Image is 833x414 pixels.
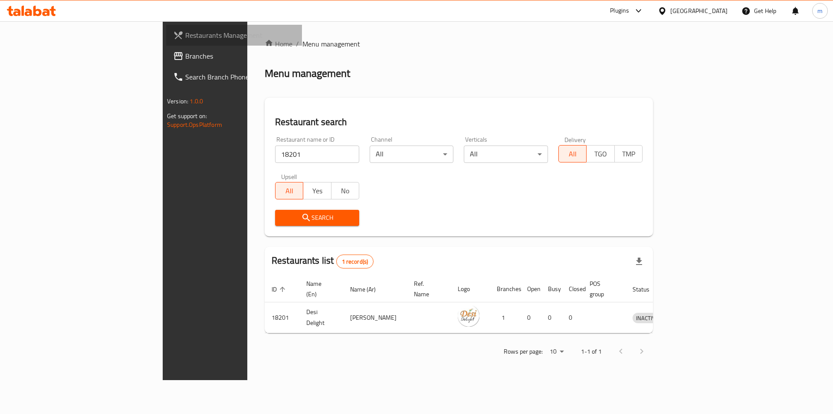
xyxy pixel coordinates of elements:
td: Desi Delight [299,302,343,333]
button: TMP [614,145,643,162]
td: [PERSON_NAME] [343,302,407,333]
td: 0 [520,302,541,333]
input: Search for restaurant name or ID.. [275,146,359,163]
span: TGO [590,148,611,160]
div: Rows per page: [546,345,567,358]
td: 1 [490,302,520,333]
div: All [370,146,454,163]
span: TMP [618,148,639,160]
h2: Restaurants list [272,254,374,268]
button: All [275,182,303,199]
div: Export file [629,251,649,272]
div: [GEOGRAPHIC_DATA] [670,6,728,16]
span: POS group [590,278,615,299]
table: enhanced table [265,276,702,333]
span: No [335,185,356,197]
div: All [464,146,548,163]
span: Name (Ar) [350,284,387,295]
button: TGO [586,145,614,162]
span: All [562,148,583,160]
td: 0 [562,302,583,333]
span: Search Branch Phone [185,72,295,82]
td: 0 [541,302,562,333]
span: Restaurants Management [185,30,295,40]
a: Restaurants Management [166,25,302,46]
span: Get support on: [167,110,207,122]
span: Branches [185,51,295,61]
th: Closed [562,276,583,302]
h2: Menu management [265,66,350,80]
label: Delivery [564,136,586,142]
span: INACTIVE [633,313,662,323]
button: No [331,182,359,199]
h2: Restaurant search [275,116,643,129]
span: All [279,185,300,197]
span: Version: [167,96,188,107]
p: Rows per page: [504,346,543,357]
a: Branches [166,46,302,66]
span: m [817,6,823,16]
p: 1-1 of 1 [581,346,602,357]
span: Name (En) [306,278,333,299]
span: Status [633,284,661,295]
span: 1 record(s) [337,258,374,266]
th: Open [520,276,541,302]
a: Support.OpsPlatform [167,119,222,130]
span: ID [272,284,288,295]
button: Search [275,210,359,226]
nav: breadcrumb [265,39,653,49]
span: 1.0.0 [190,96,203,107]
span: Menu management [302,39,360,49]
button: Yes [303,182,331,199]
button: All [558,145,587,162]
span: Search [282,212,352,223]
img: Desi Delight [458,305,479,327]
a: Search Branch Phone [166,66,302,87]
th: Branches [490,276,520,302]
label: Upsell [281,173,297,179]
th: Logo [451,276,490,302]
span: Ref. Name [414,278,440,299]
th: Busy [541,276,562,302]
div: Plugins [610,6,629,16]
span: Yes [307,185,328,197]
